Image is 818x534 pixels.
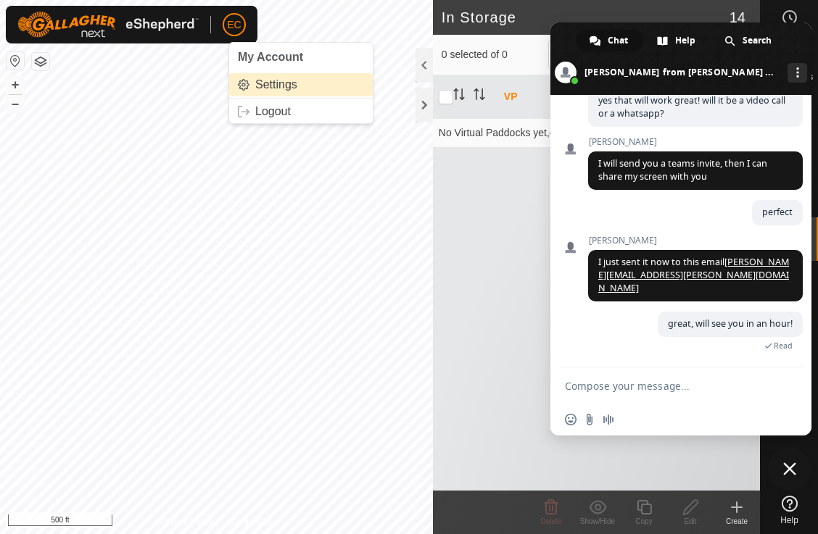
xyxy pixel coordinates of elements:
[238,51,303,63] span: My Account
[598,157,767,183] span: I will send you a teams invite, then I can share my screen with you
[668,317,793,330] span: great, will see you in an hour!
[442,9,730,26] h2: In Storage
[711,30,786,51] div: Search
[603,414,614,425] span: Audio message
[227,17,241,33] span: EC
[577,30,643,51] div: Chat
[762,206,793,218] span: perfect
[598,94,785,120] span: yes that will work great! will it be a video call or a whatsapp?
[17,12,199,38] img: Gallagher Logo
[474,91,485,102] p-sorticon: Activate to sort
[644,30,710,51] div: Help
[453,91,465,102] p-sorticon: Activate to sort
[565,380,765,393] textarea: Compose your message...
[730,7,745,28] span: 14
[548,39,724,70] input: Search (S)
[498,75,563,119] th: VP
[675,30,695,51] span: Help
[780,516,798,525] span: Help
[231,515,273,528] a: Contact Us
[768,447,811,491] div: Close chat
[229,100,373,123] a: Logout
[255,106,291,117] span: Logout
[7,76,24,93] button: +
[550,127,598,138] a: create one
[584,414,595,425] span: Send a file
[743,30,772,51] span: Search
[774,341,793,351] span: Read
[714,516,760,527] div: Create
[32,53,49,70] button: Map Layers
[229,73,373,96] a: Settings
[598,256,789,294] a: [PERSON_NAME][EMAIL_ADDRESS][PERSON_NAME][DOMAIN_NAME]
[588,137,803,147] span: [PERSON_NAME]
[442,47,548,62] span: 0 selected of 0
[433,118,760,147] td: No Virtual Paddocks yet, now.
[7,52,24,70] button: Reset Map
[565,414,577,425] span: Insert an emoji
[588,235,803,246] span: [PERSON_NAME]
[788,63,807,83] div: More channels
[608,30,628,51] span: Chat
[574,516,621,527] div: Show/Hide
[761,490,818,530] a: Help
[621,516,667,527] div: Copy
[7,95,24,112] button: –
[159,515,213,528] a: Privacy Policy
[598,256,789,294] span: I just sent it now to this email
[255,79,297,91] span: Settings
[541,517,562,525] span: Delete
[667,516,714,527] div: Edit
